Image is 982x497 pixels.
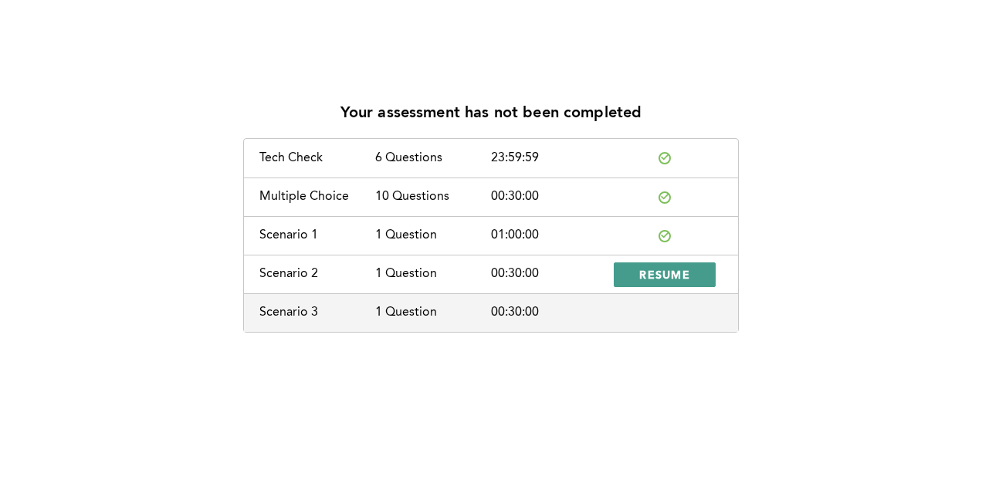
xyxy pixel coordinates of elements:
div: Multiple Choice [259,190,375,204]
div: 10 Questions [375,190,491,204]
div: 00:30:00 [491,306,607,319]
div: 00:30:00 [491,267,607,281]
div: 1 Question [375,267,491,281]
span: RESUME [639,267,690,282]
div: 6 Questions [375,151,491,165]
div: 1 Question [375,306,491,319]
div: Scenario 3 [259,306,375,319]
p: Your assessment has not been completed [340,105,642,123]
div: Tech Check [259,151,375,165]
div: Scenario 2 [259,267,375,281]
button: RESUME [614,262,716,287]
div: 01:00:00 [491,228,607,242]
div: 00:30:00 [491,190,607,204]
div: 23:59:59 [491,151,607,165]
div: 1 Question [375,228,491,242]
div: Scenario 1 [259,228,375,242]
